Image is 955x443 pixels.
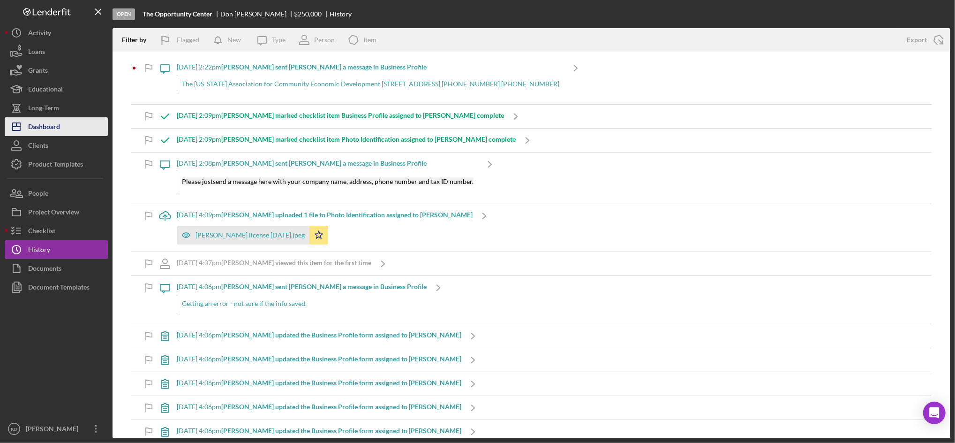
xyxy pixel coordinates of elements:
[196,231,305,239] div: [PERSON_NAME] license [DATE].jpeg
[5,80,108,99] button: Educational
[221,63,427,71] b: [PERSON_NAME] sent [PERSON_NAME] a message in Business Profile
[177,211,473,219] div: [DATE] 4:09pm
[153,348,485,372] a: [DATE] 4:06pm[PERSON_NAME] updated the Business Profile form assigned to [PERSON_NAME]
[28,278,90,299] div: Document Templates
[221,355,461,363] b: [PERSON_NAME] updated the Business Profile form assigned to [PERSON_NAME]
[177,63,564,71] div: [DATE] 2:22pm
[143,10,212,18] b: The Opportunity Center
[177,76,564,92] div: The [US_STATE] Association for Community Economic Development [STREET_ADDRESS] [PHONE_NUMBER] [PH...
[28,240,50,261] div: History
[221,135,516,143] b: [PERSON_NAME] marked checklist item Photo Identification assigned to [PERSON_NAME] complete
[5,23,108,42] button: Activity
[5,136,108,155] button: Clients
[153,153,502,203] a: [DATE] 2:08pm[PERSON_NAME] sent [PERSON_NAME] a message in Business ProfilePlease justsend a mess...
[177,259,371,267] div: [DATE] 4:07pm
[177,331,461,339] div: [DATE] 4:06pm
[177,403,461,411] div: [DATE] 4:06pm
[177,295,427,312] div: Getting an error - not sure if the info saved.
[221,331,461,339] b: [PERSON_NAME] updated the Business Profile form assigned to [PERSON_NAME]
[330,10,352,18] div: History
[221,403,461,411] b: [PERSON_NAME] updated the Business Profile form assigned to [PERSON_NAME]
[209,31,250,49] button: New
[221,427,461,435] b: [PERSON_NAME] updated the Business Profile form assigned to [PERSON_NAME]
[28,155,83,176] div: Product Templates
[153,324,485,348] a: [DATE] 4:06pm[PERSON_NAME] updated the Business Profile form assigned to [PERSON_NAME]
[177,226,328,244] button: [PERSON_NAME] license [DATE].jpeg
[221,159,427,167] b: [PERSON_NAME] sent [PERSON_NAME] a message in Business Profile
[923,402,946,424] div: Open Intercom Messenger
[363,36,376,44] div: Item
[153,276,450,324] a: [DATE] 4:06pm[PERSON_NAME] sent [PERSON_NAME] a message in Business ProfileGetting an error - not...
[5,42,108,61] button: Loans
[153,396,485,420] a: [DATE] 4:06pm[PERSON_NAME] updated the Business Profile form assigned to [PERSON_NAME]
[153,56,587,104] a: [DATE] 2:22pm[PERSON_NAME] sent [PERSON_NAME] a message in Business ProfileThe [US_STATE] Associa...
[314,36,335,44] div: Person
[897,31,950,49] button: Export
[153,204,496,252] a: [DATE] 4:09pm[PERSON_NAME] uploaded 1 file to Photo Identification assigned to [PERSON_NAME][PERS...
[28,136,48,157] div: Clients
[28,203,79,224] div: Project Overview
[5,61,108,80] button: Grants
[177,427,461,435] div: [DATE] 4:06pm
[221,211,473,219] b: [PERSON_NAME] uploaded 1 file to Photo Identification assigned to [PERSON_NAME]
[221,283,427,290] b: [PERSON_NAME] sent [PERSON_NAME] a message in Business Profile
[5,259,108,278] button: Documents
[294,10,322,18] span: $250,000
[177,31,199,49] div: Flagged
[28,42,45,63] div: Loans
[153,129,539,152] a: [DATE] 2:09pm[PERSON_NAME] marked checklist item Photo Identification assigned to [PERSON_NAME] c...
[5,203,108,221] button: Project Overview
[5,221,108,240] button: Checklist
[23,420,84,441] div: [PERSON_NAME]
[177,355,461,363] div: [DATE] 4:06pm
[5,184,108,203] button: People
[213,177,474,185] mark: send a message here with your company name, address, phone number and tax ID number.
[177,112,504,119] div: [DATE] 2:09pm
[28,99,59,120] div: Long-Term
[5,420,108,438] button: KD[PERSON_NAME]
[227,31,241,49] div: New
[5,155,108,174] button: Product Templates
[5,240,108,259] button: History
[907,31,927,49] div: Export
[28,221,55,243] div: Checklist
[5,99,108,117] button: Long-Term
[220,10,294,18] div: Don [PERSON_NAME]
[28,61,48,82] div: Grants
[177,136,516,143] div: [DATE] 2:09pm
[177,379,461,387] div: [DATE] 4:06pm
[221,259,371,267] b: [PERSON_NAME] viewed this item for the first time
[153,252,395,275] a: [DATE] 4:07pm[PERSON_NAME] viewed this item for the first time
[11,427,17,432] text: KD
[153,31,209,49] button: Flagged
[221,379,461,387] b: [PERSON_NAME] updated the Business Profile form assigned to [PERSON_NAME]
[182,177,213,185] mark: Please just
[28,184,48,205] div: People
[221,111,504,119] b: [PERSON_NAME] marked checklist item Business Profile assigned to [PERSON_NAME] complete
[122,36,153,44] div: Filter by
[28,259,61,280] div: Documents
[5,278,108,297] button: Document Templates
[177,160,478,167] div: [DATE] 2:08pm
[5,117,108,136] button: Dashboard
[28,23,51,45] div: Activity
[272,36,286,44] div: Type
[153,372,485,396] a: [DATE] 4:06pm[PERSON_NAME] updated the Business Profile form assigned to [PERSON_NAME]
[177,283,427,290] div: [DATE] 4:06pm
[153,105,527,128] a: [DATE] 2:09pm[PERSON_NAME] marked checklist item Business Profile assigned to [PERSON_NAME] complete
[113,8,135,20] div: Open
[28,80,63,101] div: Educational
